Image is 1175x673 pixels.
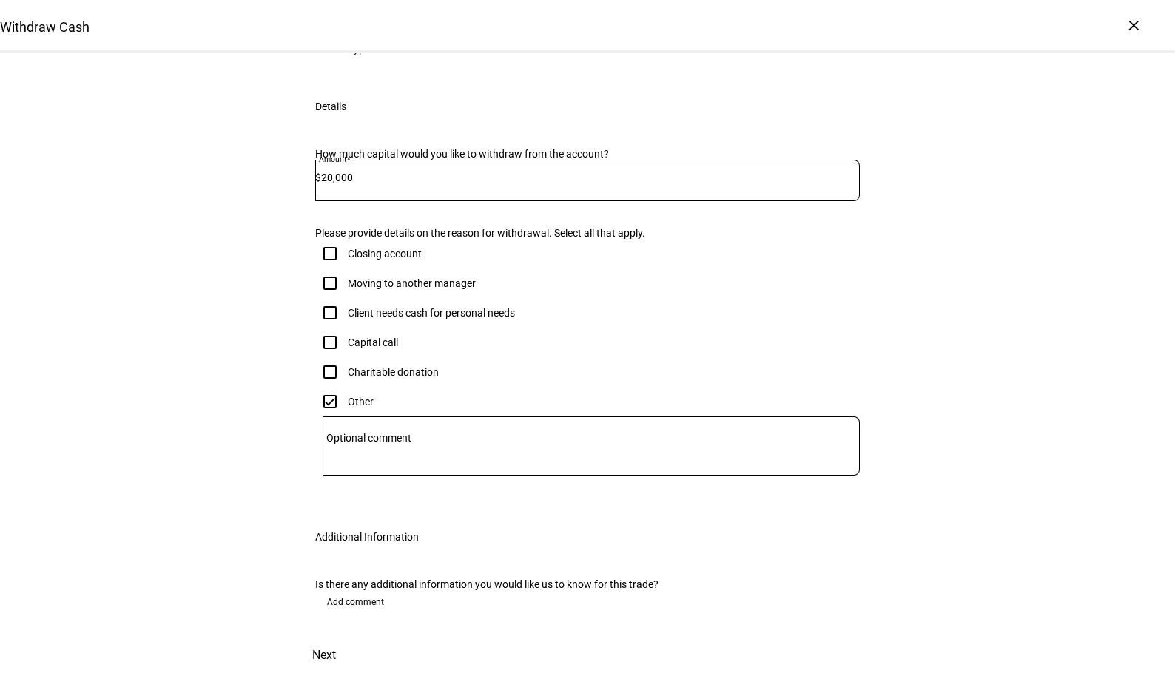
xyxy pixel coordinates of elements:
[348,366,439,378] div: Charitable donation
[315,590,396,614] button: Add comment
[326,432,411,444] mat-label: Optional comment
[348,396,374,407] div: Other
[327,590,384,614] span: Add comment
[348,277,476,289] div: Moving to another manager
[315,578,860,590] div: Is there any additional information you would like us to know for this trade?
[315,531,419,543] div: Additional Information
[348,307,515,319] div: Client needs cash for personal needs
[348,248,422,260] div: Closing account
[315,148,860,160] div: How much capital would you like to withdraw from the account?
[312,638,336,673] span: Next
[315,227,860,239] div: Please provide details on the reason for withdrawal. Select all that apply.
[315,172,321,183] span: $
[315,101,346,112] div: Details
[292,638,357,673] button: Next
[348,336,398,348] div: Capital call
[319,155,350,163] mat-label: Amount*
[1122,13,1145,37] div: ×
